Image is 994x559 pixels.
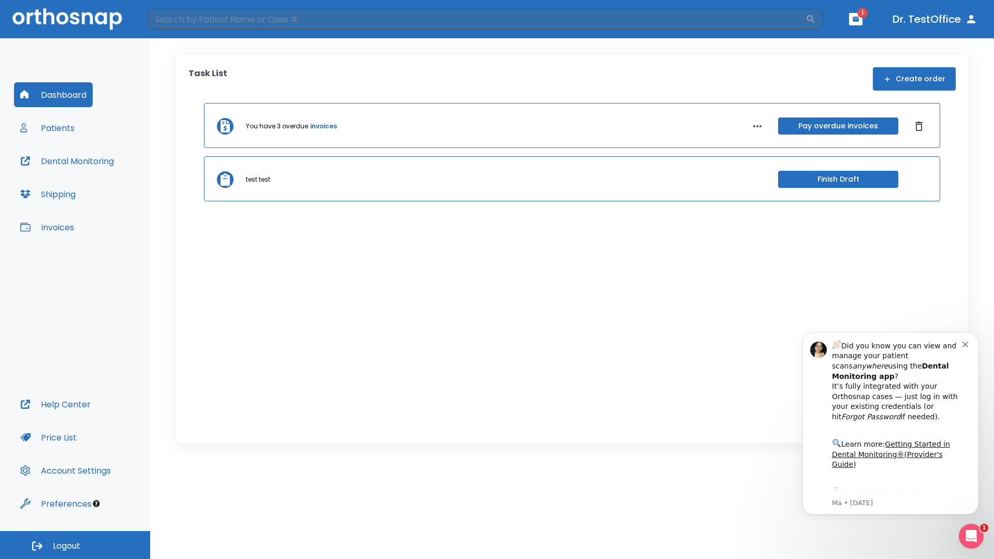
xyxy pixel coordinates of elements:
[148,9,806,30] input: Search by Patient Name or Case #
[787,323,994,521] iframe: Intercom notifications message
[310,122,337,131] a: invoices
[873,67,956,91] button: Create order
[14,115,81,140] button: Patients
[14,491,98,516] button: Preferences
[14,182,82,207] button: Shipping
[176,16,184,24] button: Dismiss notification
[53,540,80,552] span: Logout
[778,117,898,135] button: Pay overdue invoices
[14,458,117,483] button: Account Settings
[246,175,270,184] p: test test
[246,122,308,131] p: You have 3 overdue
[45,163,176,215] div: Download the app: | ​ Let us know if you need help getting started!
[188,67,227,91] p: Task List
[911,118,927,135] button: Dismiss
[12,8,122,30] img: Orthosnap
[45,165,137,184] a: App Store
[14,82,93,107] button: Dashboard
[778,171,898,188] button: Finish Draft
[14,215,80,240] button: Invoices
[45,175,176,185] p: Message from Ma, sent 7w ago
[959,524,984,549] iframe: Intercom live chat
[857,8,868,18] span: 1
[980,524,988,532] span: 1
[14,149,120,173] button: Dental Monitoring
[14,392,97,417] button: Help Center
[888,10,982,28] button: Dr. TestOffice
[92,499,101,508] div: Tooltip anchor
[14,425,83,450] button: Price List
